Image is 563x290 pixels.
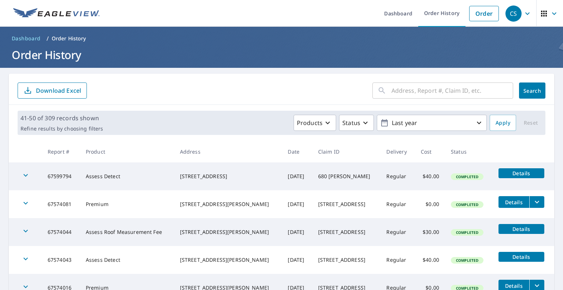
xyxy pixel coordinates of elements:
td: 67599794 [42,162,80,190]
td: $40.00 [415,246,445,274]
td: 680 [PERSON_NAME] [312,162,381,190]
th: Product [80,141,174,162]
td: Assess Detect [80,246,174,274]
span: Completed [452,230,483,235]
td: Assess Detect [80,162,174,190]
button: detailsBtn-67574043 [498,252,544,262]
button: Search [519,82,545,99]
th: Address [174,141,282,162]
div: CS [505,5,522,22]
button: detailsBtn-67574081 [498,196,529,208]
input: Address, Report #, Claim ID, etc. [391,80,513,101]
img: EV Logo [13,8,100,19]
td: [STREET_ADDRESS] [312,246,381,274]
span: Completed [452,258,483,263]
button: detailsBtn-67574044 [498,224,544,234]
td: [DATE] [282,246,312,274]
td: Regular [380,246,415,274]
button: Status [339,115,374,131]
span: Details [503,253,540,260]
td: [DATE] [282,218,312,246]
p: Order History [52,35,86,42]
td: Regular [380,190,415,218]
div: [STREET_ADDRESS] [180,173,276,180]
span: Details [503,170,540,177]
span: Search [525,87,540,94]
li: / [47,34,49,43]
span: Apply [496,118,510,128]
button: filesDropdownBtn-67574081 [529,196,544,208]
span: Completed [452,202,483,207]
div: [STREET_ADDRESS][PERSON_NAME] [180,228,276,236]
span: Completed [452,174,483,179]
a: Dashboard [9,33,44,44]
td: 67574044 [42,218,80,246]
td: Assess Roof Measurement Fee [80,218,174,246]
td: [DATE] [282,162,312,190]
td: Premium [80,190,174,218]
th: Report # [42,141,80,162]
th: Date [282,141,312,162]
span: Details [503,225,540,232]
p: Status [342,118,360,127]
td: [STREET_ADDRESS] [312,190,381,218]
span: Details [503,199,525,206]
nav: breadcrumb [9,33,554,44]
th: Status [445,141,493,162]
button: Download Excel [18,82,87,99]
span: Details [503,282,525,289]
p: Refine results by choosing filters [21,125,103,132]
td: Regular [380,218,415,246]
td: [STREET_ADDRESS] [312,218,381,246]
button: Apply [490,115,516,131]
div: [STREET_ADDRESS][PERSON_NAME] [180,256,276,264]
td: [DATE] [282,190,312,218]
a: Order [469,6,499,21]
td: $0.00 [415,190,445,218]
td: 67574043 [42,246,80,274]
p: Last year [389,117,475,129]
td: Regular [380,162,415,190]
p: Products [297,118,323,127]
h1: Order History [9,47,554,62]
span: Dashboard [12,35,41,42]
button: detailsBtn-67599794 [498,168,544,178]
th: Delivery [380,141,415,162]
div: [STREET_ADDRESS][PERSON_NAME] [180,201,276,208]
p: Download Excel [36,87,81,95]
td: 67574081 [42,190,80,218]
th: Claim ID [312,141,381,162]
button: Last year [377,115,487,131]
td: $40.00 [415,162,445,190]
p: 41-50 of 309 records shown [21,114,103,122]
button: Products [294,115,336,131]
td: $30.00 [415,218,445,246]
th: Cost [415,141,445,162]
